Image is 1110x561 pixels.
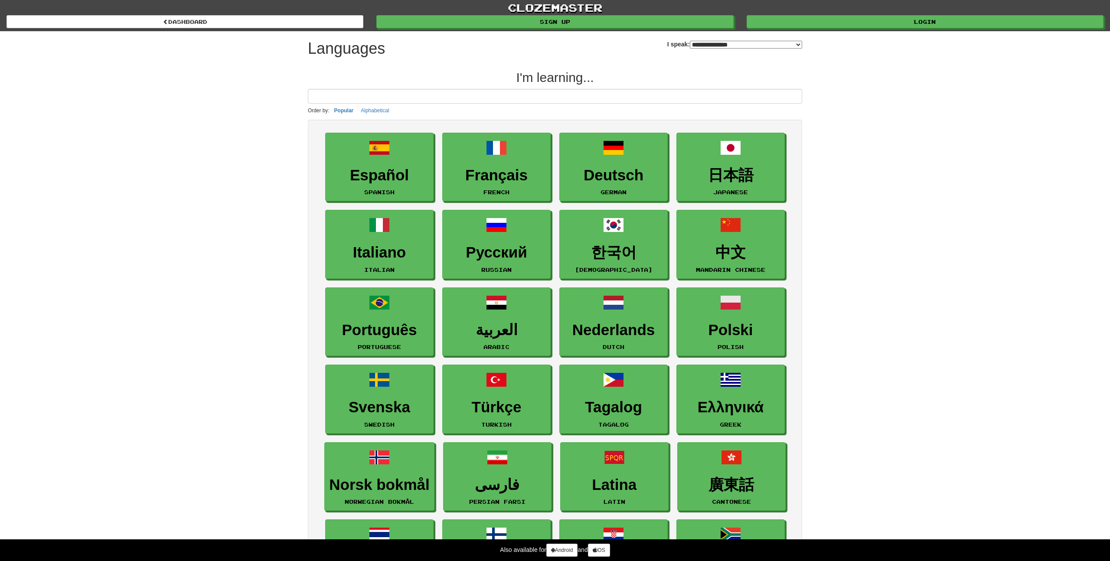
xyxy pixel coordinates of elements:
a: 한국어[DEMOGRAPHIC_DATA] [559,210,668,279]
label: I speak: [667,40,802,49]
h3: 日本語 [681,167,780,184]
a: PortuguêsPortuguese [325,287,434,356]
a: 中文Mandarin Chinese [676,210,785,279]
small: Italian [364,267,395,273]
small: Arabic [483,344,509,350]
h3: 한국어 [564,244,663,261]
small: [DEMOGRAPHIC_DATA] [575,267,653,273]
h3: فارسی [448,476,547,493]
h3: Norsk bokmål [329,476,429,493]
small: Swedish [364,421,395,427]
button: Alphabetical [358,106,392,115]
h3: Türkçe [447,399,546,416]
h1: Languages [308,40,385,57]
a: ItalianoItalian [325,210,434,279]
a: Norsk bokmålNorwegian Bokmål [324,442,434,511]
h3: Nederlands [564,322,663,339]
a: TürkçeTurkish [442,365,551,434]
a: DeutschGerman [559,133,668,202]
a: Sign up [376,15,733,28]
h3: 中文 [681,244,780,261]
h3: Svenska [330,399,429,416]
h3: Polski [681,322,780,339]
small: Russian [481,267,512,273]
small: Tagalog [598,421,629,427]
small: Mandarin Chinese [696,267,765,273]
a: LatinaLatin [560,442,669,511]
a: Login [747,15,1103,28]
small: Turkish [481,421,512,427]
small: Order by: [308,108,330,114]
h3: 廣東話 [682,476,781,493]
h3: Ελληνικά [681,399,780,416]
h3: Português [330,322,429,339]
small: Spanish [364,189,395,195]
a: 日本語Japanese [676,133,785,202]
a: فارسیPersian Farsi [443,442,552,511]
h3: Tagalog [564,399,663,416]
small: Cantonese [712,499,751,505]
h3: Русский [447,244,546,261]
select: I speak: [690,41,802,49]
small: Dutch [603,344,624,350]
a: PolskiPolish [676,287,785,356]
small: Latin [604,499,625,505]
h3: العربية [447,322,546,339]
a: ΕλληνικάGreek [676,365,785,434]
a: iOS [588,544,610,557]
a: Android [546,544,578,557]
a: РусскийRussian [442,210,551,279]
a: dashboard [7,15,363,28]
button: Popular [332,106,356,115]
small: Norwegian Bokmål [345,499,414,505]
small: Japanese [713,189,748,195]
small: French [483,189,509,195]
a: 廣東話Cantonese [677,442,786,511]
h2: I'm learning... [308,70,802,85]
h3: Français [447,167,546,184]
a: FrançaisFrench [442,133,551,202]
a: SvenskaSwedish [325,365,434,434]
h3: Deutsch [564,167,663,184]
a: EspañolSpanish [325,133,434,202]
h3: Español [330,167,429,184]
small: Greek [720,421,741,427]
a: NederlandsDutch [559,287,668,356]
a: العربيةArabic [442,287,551,356]
small: Persian Farsi [469,499,526,505]
small: German [601,189,627,195]
a: TagalogTagalog [559,365,668,434]
h3: Italiano [330,244,429,261]
small: Polish [718,344,744,350]
small: Portuguese [358,344,401,350]
h3: Latina [565,476,664,493]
